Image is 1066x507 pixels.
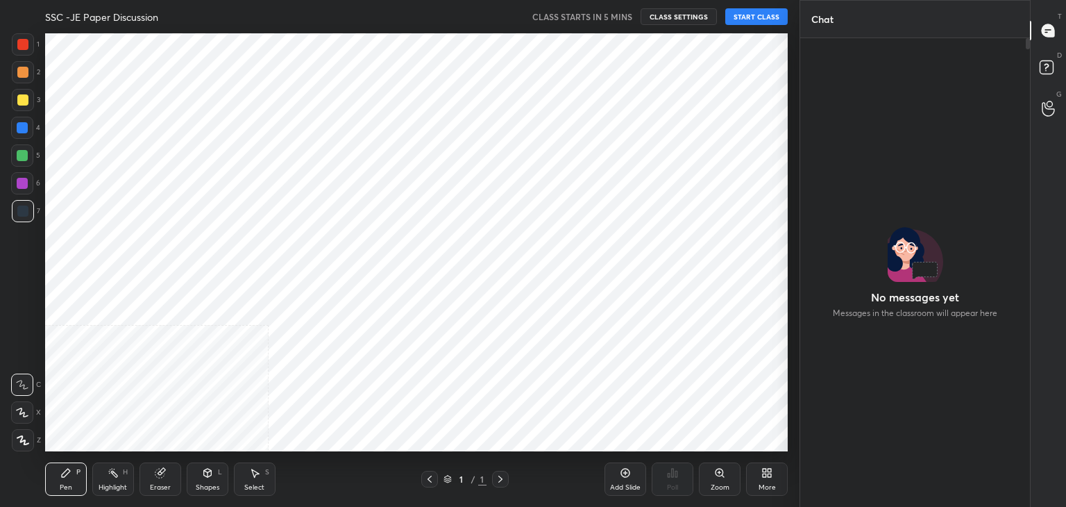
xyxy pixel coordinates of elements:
div: 6 [11,172,40,194]
h4: SSC -JE Paper Discussion [45,10,158,24]
p: T [1058,11,1062,22]
div: Pen [60,484,72,491]
div: 1 [12,33,40,56]
p: D [1057,50,1062,60]
button: START CLASS [725,8,788,25]
div: 2 [12,61,40,83]
div: H [123,469,128,476]
div: 1 [478,473,487,485]
div: 7 [12,200,40,222]
div: 5 [11,144,40,167]
div: C [11,374,41,396]
h5: CLASS STARTS IN 5 MINS [532,10,632,23]
div: Select [244,484,264,491]
div: Eraser [150,484,171,491]
div: 4 [11,117,40,139]
div: X [11,401,41,424]
div: L [218,469,222,476]
div: Zoom [711,484,729,491]
div: 3 [12,89,40,111]
div: Highlight [99,484,127,491]
div: Shapes [196,484,219,491]
div: More [759,484,776,491]
div: Add Slide [610,484,641,491]
div: / [471,475,475,483]
p: Chat [800,1,845,38]
div: 1 [455,475,468,483]
button: CLASS SETTINGS [641,8,717,25]
div: S [265,469,269,476]
p: G [1056,89,1062,99]
div: P [76,469,81,476]
div: Z [12,429,41,451]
